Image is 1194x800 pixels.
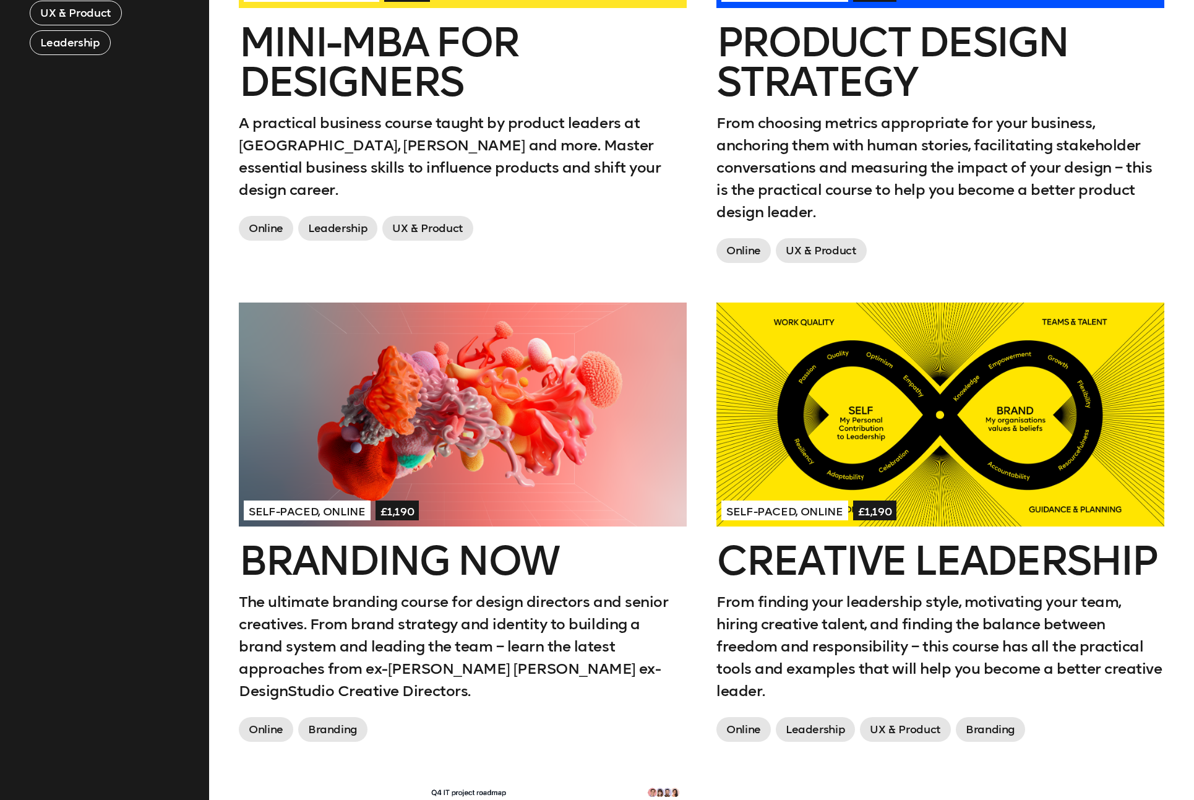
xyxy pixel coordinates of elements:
span: Self-paced, Online [721,501,848,520]
span: UX & Product [860,717,951,742]
span: Branding [298,717,367,742]
span: £1,190 [376,501,419,520]
button: UX & Product [30,1,122,25]
button: Leadership [30,30,110,55]
span: £1,190 [853,501,897,520]
a: Self-paced, Online£1,190Creative LeadershipFrom finding your leadership style, motivating your te... [716,303,1164,747]
h2: Creative Leadership [716,541,1164,581]
span: Self-paced, Online [244,501,371,520]
span: UX & Product [382,216,473,241]
span: Online [239,216,293,241]
span: UX & Product [776,238,867,263]
span: Online [716,238,771,263]
h2: Product Design Strategy [716,23,1164,102]
span: Leadership [776,717,855,742]
span: Online [716,717,771,742]
p: A practical business course taught by product leaders at [GEOGRAPHIC_DATA], [PERSON_NAME] and mor... [239,112,687,201]
span: Leadership [298,216,377,241]
span: Online [239,717,293,742]
p: The ultimate branding course for design directors and senior creatives. From brand strategy and i... [239,591,687,702]
p: From choosing metrics appropriate for your business, anchoring them with human stories, facilitat... [716,112,1164,223]
p: From finding your leadership style, motivating your team, hiring creative talent, and finding the... [716,591,1164,702]
h2: Mini-MBA for Designers [239,23,687,102]
h2: Branding Now [239,541,687,581]
span: Branding [956,717,1025,742]
a: Self-paced, Online£1,190Branding NowThe ultimate branding course for design directors and senior ... [239,303,687,747]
